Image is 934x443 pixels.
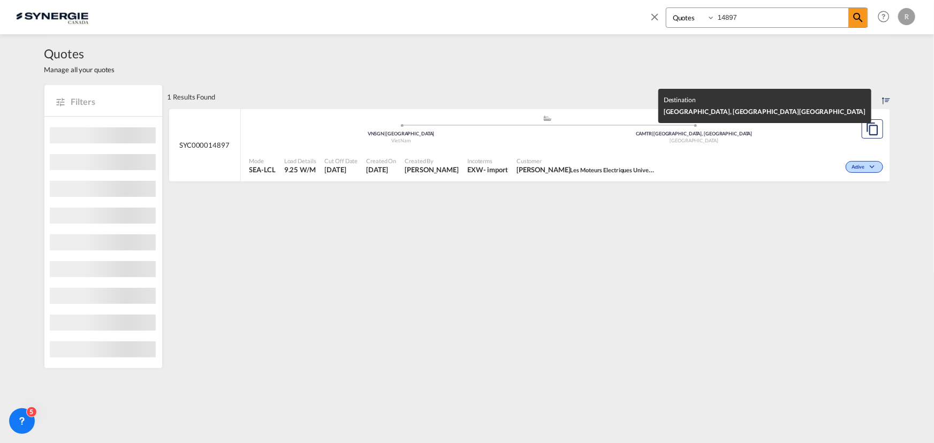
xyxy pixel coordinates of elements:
[571,165,659,174] span: Les Moteurs Electriques Universal
[875,7,898,27] div: Help
[898,8,915,25] div: R
[664,106,866,118] div: [GEOGRAPHIC_DATA], [GEOGRAPHIC_DATA]
[799,108,865,116] span: [GEOGRAPHIC_DATA]
[517,157,656,165] span: Customer
[541,116,554,121] md-icon: assets/icons/custom/ship-fill.svg
[366,165,396,174] span: 19 Sep 2025
[467,165,483,174] div: EXW
[517,165,656,174] span: Sofia Papafotiou Les Moteurs Electriques Universal
[636,131,753,136] span: CAMTR [GEOGRAPHIC_DATA], [GEOGRAPHIC_DATA]
[868,164,880,170] md-icon: icon-chevron-down
[467,165,508,174] div: EXW import
[384,131,386,136] span: |
[284,157,316,165] span: Load Details
[249,157,276,165] span: Mode
[664,94,866,106] div: Destination
[325,165,358,174] span: 19 Sep 2025
[882,85,890,109] div: Sort by: Created On
[866,123,879,135] md-icon: assets/icons/custom/copyQuote.svg
[649,11,660,22] md-icon: icon-close
[483,165,508,174] div: - import
[852,11,864,24] md-icon: icon-magnify
[467,157,508,165] span: Incoterms
[405,165,459,174] span: Rosa Ho
[71,96,151,108] span: Filters
[368,131,435,136] span: VNSGN [GEOGRAPHIC_DATA]
[405,157,459,165] span: Created By
[862,119,883,139] button: Copy Quote
[169,109,890,182] div: SYC000014897 assets/icons/custom/ship-fill.svgassets/icons/custom/roll-o-plane.svgOriginHo Chi Mi...
[168,85,216,109] div: 1 Results Found
[652,131,654,136] span: |
[391,138,411,143] span: Viet Nam
[44,45,115,62] span: Quotes
[649,7,666,33] span: icon-close
[670,138,718,143] span: [GEOGRAPHIC_DATA]
[8,387,45,427] iframe: Chat
[848,8,868,27] span: icon-magnify
[16,5,88,29] img: 1f56c880d42311ef80fc7dca854c8e59.png
[875,7,893,26] span: Help
[249,165,276,174] span: SEA-LCL
[366,157,396,165] span: Created On
[284,165,316,174] span: 9.25 W/M
[179,140,230,150] span: SYC000014897
[715,8,848,27] input: Enter Quotation Number
[44,65,115,74] span: Manage all your quotes
[846,161,883,173] div: Change Status Here
[852,164,867,171] span: Active
[325,157,358,165] span: Cut Off Date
